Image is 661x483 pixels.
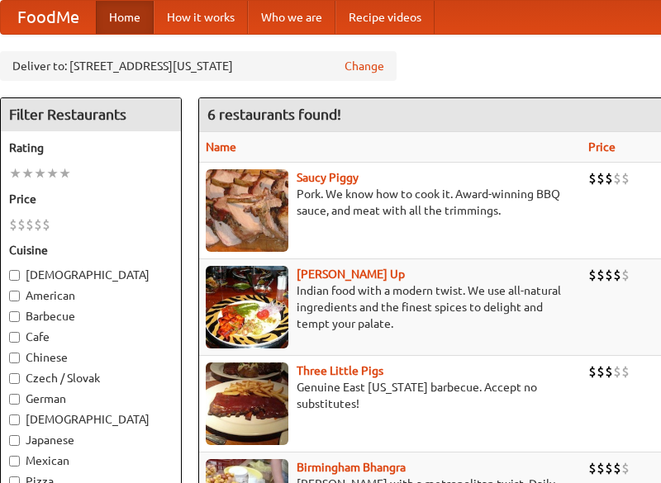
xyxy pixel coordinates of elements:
[9,215,17,234] li: $
[9,456,20,466] input: Mexican
[9,435,20,446] input: Japanese
[9,140,173,156] h5: Rating
[9,452,173,469] label: Mexican
[621,459,630,477] li: $
[588,169,597,187] li: $
[9,394,20,405] input: German
[206,379,575,412] p: Genuine East [US_STATE] barbecue. Accept no substitutes!
[206,186,575,219] p: Pork. We know how to cook it. Award-winning BBQ sauce, and meat with all the trimmings.
[597,362,605,381] li: $
[621,169,630,187] li: $
[345,58,384,74] a: Change
[9,291,20,301] input: American
[21,164,34,182] li: ★
[9,164,21,182] li: ★
[297,268,405,281] a: [PERSON_NAME] Up
[9,287,173,304] label: American
[9,191,173,207] h5: Price
[207,107,341,122] ng-pluralize: 6 restaurants found!
[9,270,20,281] input: [DEMOGRAPHIC_DATA]
[34,164,46,182] li: ★
[154,1,248,34] a: How it works
[9,349,173,366] label: Chinese
[42,215,50,234] li: $
[9,411,173,428] label: [DEMOGRAPHIC_DATA]
[613,266,621,284] li: $
[597,266,605,284] li: $
[17,215,26,234] li: $
[9,370,173,386] label: Czech / Slovak
[1,98,181,131] h4: Filter Restaurants
[605,169,613,187] li: $
[588,459,597,477] li: $
[206,362,288,445] img: littlepigs.jpg
[9,267,173,283] label: [DEMOGRAPHIC_DATA]
[9,329,173,345] label: Cafe
[9,373,20,384] input: Czech / Slovak
[9,432,173,448] label: Japanese
[9,311,20,322] input: Barbecue
[206,140,236,154] a: Name
[605,362,613,381] li: $
[588,362,597,381] li: $
[9,308,173,324] label: Barbecue
[297,461,406,474] a: Birmingham Bhangra
[34,215,42,234] li: $
[297,171,359,184] a: Saucy Piggy
[621,362,630,381] li: $
[588,266,597,284] li: $
[26,215,34,234] li: $
[621,266,630,284] li: $
[335,1,435,34] a: Recipe videos
[9,391,173,407] label: German
[297,364,383,377] a: Three Little Pigs
[588,140,616,154] a: Price
[59,164,71,182] li: ★
[206,282,575,332] p: Indian food with a modern twist. We use all-natural ingredients and the finest spices to delight ...
[46,164,59,182] li: ★
[597,169,605,187] li: $
[96,1,154,34] a: Home
[605,266,613,284] li: $
[248,1,335,34] a: Who we are
[206,169,288,252] img: saucy.jpg
[613,169,621,187] li: $
[9,332,20,343] input: Cafe
[206,266,288,348] img: curryup.jpg
[613,459,621,477] li: $
[9,414,20,425] input: [DEMOGRAPHIC_DATA]
[613,362,621,381] li: $
[605,459,613,477] li: $
[9,353,20,363] input: Chinese
[597,459,605,477] li: $
[9,242,173,258] h5: Cuisine
[1,1,96,34] a: FoodMe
